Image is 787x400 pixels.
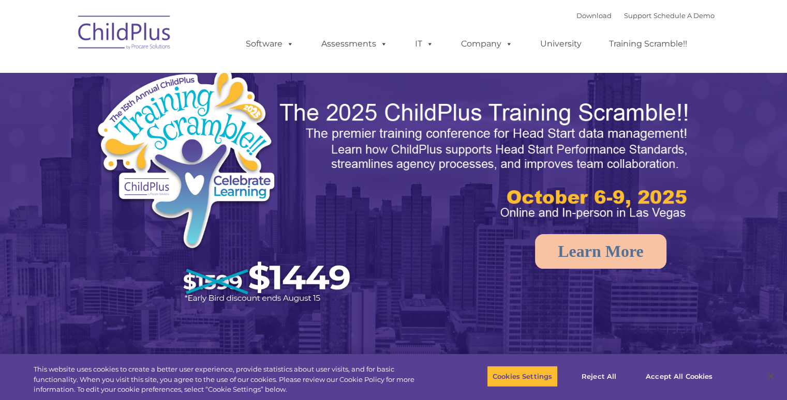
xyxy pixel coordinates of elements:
button: Close [759,365,782,388]
font: | [576,11,715,20]
button: Cookies Settings [487,365,558,387]
a: IT [405,34,444,54]
a: Assessments [311,34,398,54]
img: ChildPlus by Procare Solutions [73,8,176,60]
div: This website uses cookies to create a better user experience, provide statistics about user visit... [34,364,433,395]
a: Software [235,34,304,54]
span: Phone number [144,111,188,118]
a: Schedule A Demo [654,11,715,20]
a: Learn More [535,234,666,269]
a: University [530,34,592,54]
button: Accept All Cookies [640,365,718,387]
a: Support [624,11,651,20]
span: Last name [144,68,175,76]
button: Reject All [567,365,631,387]
a: Training Scramble!! [599,34,697,54]
a: Download [576,11,612,20]
a: Company [451,34,523,54]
